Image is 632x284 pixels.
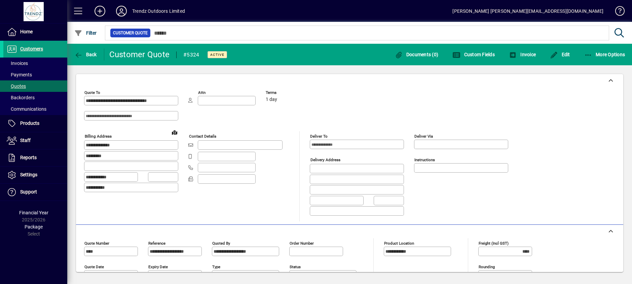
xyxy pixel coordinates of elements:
[84,241,109,245] mat-label: Quote number
[3,184,67,201] a: Support
[20,172,37,177] span: Settings
[266,97,277,102] span: 1 day
[84,90,100,95] mat-label: Quote To
[7,72,32,77] span: Payments
[479,264,495,269] mat-label: Rounding
[212,241,230,245] mat-label: Quoted by
[3,115,67,132] a: Products
[414,157,435,162] mat-label: Instructions
[3,149,67,166] a: Reports
[452,6,603,16] div: [PERSON_NAME] [PERSON_NAME][EMAIL_ADDRESS][DOMAIN_NAME]
[212,264,220,269] mat-label: Type
[7,95,35,100] span: Backorders
[548,48,572,61] button: Edit
[7,106,46,112] span: Communications
[20,46,43,51] span: Customers
[452,52,495,57] span: Custom Fields
[3,103,67,115] a: Communications
[610,1,624,23] a: Knowledge Base
[3,69,67,80] a: Payments
[183,49,199,60] div: #5324
[20,120,39,126] span: Products
[395,52,438,57] span: Documents (0)
[414,134,433,139] mat-label: Deliver via
[479,241,509,245] mat-label: Freight (incl GST)
[3,167,67,183] a: Settings
[169,127,180,138] a: View on map
[74,52,97,57] span: Back
[111,5,132,17] button: Profile
[393,48,440,61] button: Documents (0)
[507,48,537,61] button: Invoice
[113,30,148,36] span: Customer Quote
[310,134,328,139] mat-label: Deliver To
[198,90,206,95] mat-label: Attn
[583,48,627,61] button: More Options
[266,91,306,95] span: Terms
[132,6,185,16] div: Trendz Outdoors Limited
[20,138,31,143] span: Staff
[67,48,104,61] app-page-header-button: Back
[73,48,99,61] button: Back
[109,49,170,60] div: Customer Quote
[89,5,111,17] button: Add
[3,58,67,69] a: Invoices
[550,52,570,57] span: Edit
[3,92,67,103] a: Backorders
[7,83,26,89] span: Quotes
[384,241,414,245] mat-label: Product location
[19,210,48,215] span: Financial Year
[210,52,224,57] span: Active
[509,52,536,57] span: Invoice
[20,189,37,194] span: Support
[584,52,625,57] span: More Options
[20,29,33,34] span: Home
[74,30,97,36] span: Filter
[3,80,67,92] a: Quotes
[290,264,301,269] mat-label: Status
[73,27,99,39] button: Filter
[148,241,165,245] mat-label: Reference
[451,48,496,61] button: Custom Fields
[25,224,43,229] span: Package
[20,155,37,160] span: Reports
[148,264,168,269] mat-label: Expiry date
[290,241,314,245] mat-label: Order number
[84,264,104,269] mat-label: Quote date
[3,24,67,40] a: Home
[3,132,67,149] a: Staff
[7,61,28,66] span: Invoices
